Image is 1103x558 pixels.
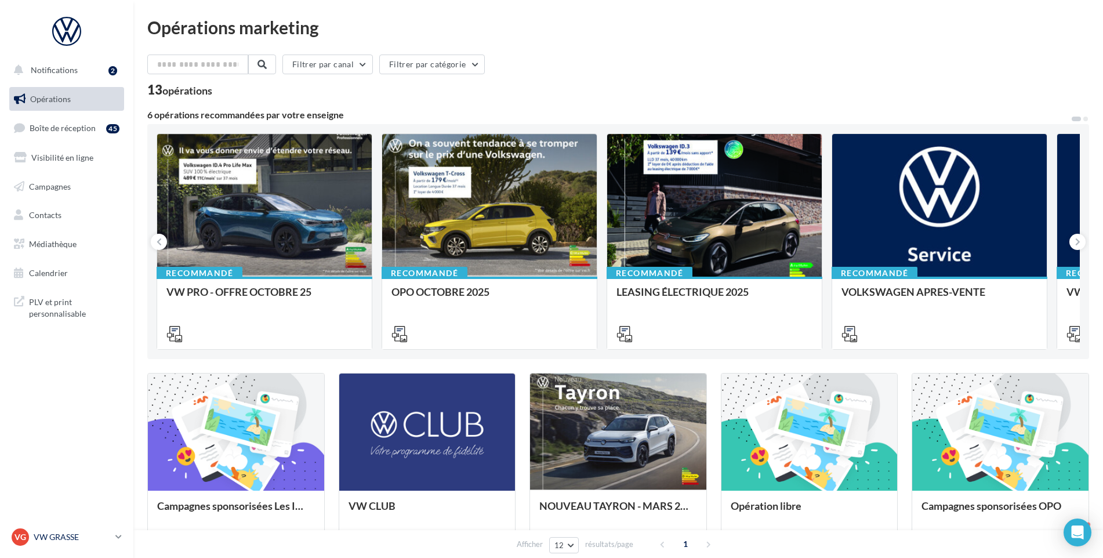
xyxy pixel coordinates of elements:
[29,210,61,220] span: Contacts
[157,500,315,523] div: Campagnes sponsorisées Les Instants VW Octobre
[1064,519,1091,546] div: Open Intercom Messenger
[108,66,117,75] div: 2
[585,539,633,550] span: résultats/page
[549,537,579,553] button: 12
[7,203,126,227] a: Contacts
[349,500,506,523] div: VW CLUB
[517,539,543,550] span: Afficher
[832,267,917,280] div: Recommandé
[7,175,126,199] a: Campagnes
[29,239,77,249] span: Médiathèque
[382,267,467,280] div: Recommandé
[7,87,126,111] a: Opérations
[29,268,68,278] span: Calendrier
[34,531,111,543] p: VW GRASSE
[7,115,126,140] a: Boîte de réception45
[7,58,122,82] button: Notifications 2
[147,19,1089,36] div: Opérations marketing
[30,123,96,133] span: Boîte de réception
[166,286,362,309] div: VW PRO - OFFRE OCTOBRE 25
[31,65,78,75] span: Notifications
[9,526,124,548] a: VG VW GRASSE
[841,286,1037,309] div: VOLKSWAGEN APRES-VENTE
[539,500,697,523] div: NOUVEAU TAYRON - MARS 2025
[7,261,126,285] a: Calendrier
[30,94,71,104] span: Opérations
[607,267,692,280] div: Recommandé
[676,535,695,553] span: 1
[391,286,587,309] div: OPO OCTOBRE 2025
[554,541,564,550] span: 12
[379,55,485,74] button: Filtrer par catégorie
[29,294,119,319] span: PLV et print personnalisable
[7,289,126,324] a: PLV et print personnalisable
[147,110,1071,119] div: 6 opérations recommandées par votre enseigne
[147,84,212,96] div: 13
[616,286,812,309] div: LEASING ÉLECTRIQUE 2025
[7,232,126,256] a: Médiathèque
[157,267,242,280] div: Recommandé
[31,153,93,162] span: Visibilité en ligne
[14,531,26,543] span: VG
[731,500,888,523] div: Opération libre
[106,124,119,133] div: 45
[921,500,1079,523] div: Campagnes sponsorisées OPO
[162,85,212,96] div: opérations
[282,55,373,74] button: Filtrer par canal
[7,146,126,170] a: Visibilité en ligne
[29,181,71,191] span: Campagnes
